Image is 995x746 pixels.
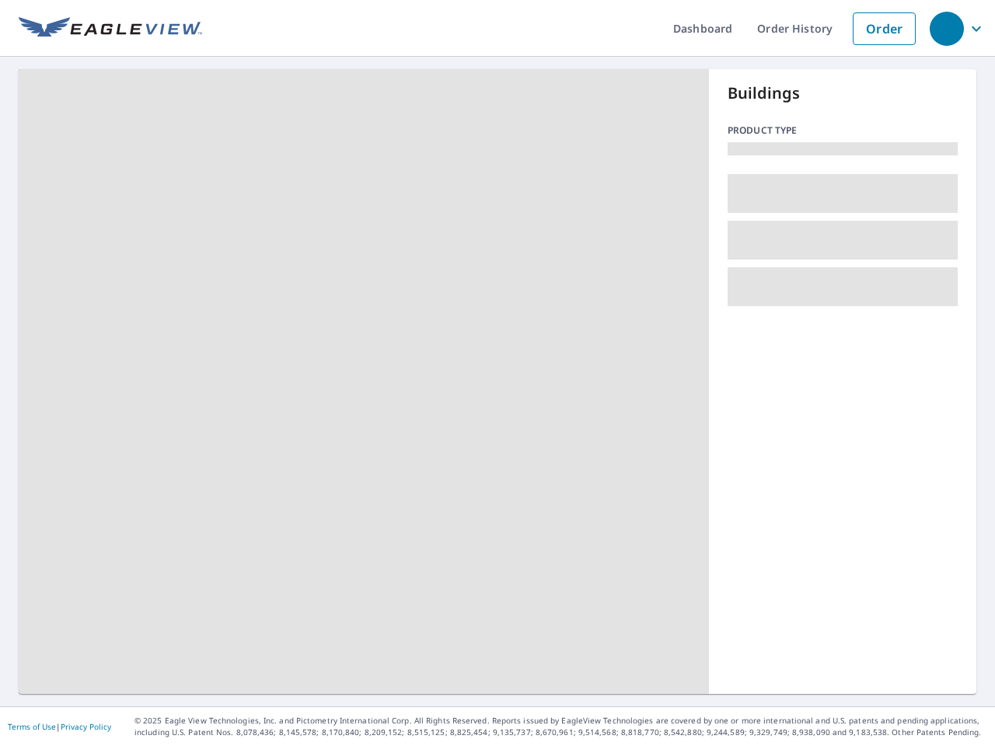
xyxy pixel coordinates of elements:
p: © 2025 Eagle View Technologies, Inc. and Pictometry International Corp. All Rights Reserved. Repo... [134,715,987,738]
p: Product type [728,124,958,138]
a: Privacy Policy [61,721,111,732]
img: EV Logo [19,17,202,40]
a: Terms of Use [8,721,56,732]
p: Buildings [728,82,958,105]
p: | [8,722,111,731]
a: Order [853,12,916,45]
